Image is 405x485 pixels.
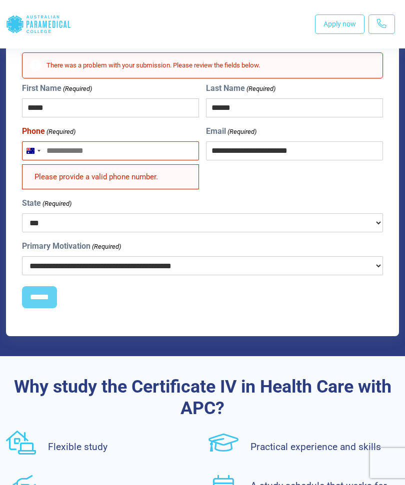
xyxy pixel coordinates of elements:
label: Email [206,125,256,137]
h4: Practical experience and skills [250,441,399,453]
span: (Required) [227,127,257,137]
span: (Required) [62,84,92,94]
span: (Required) [42,199,72,209]
label: Primary Motivation [22,240,121,252]
h3: Why study the Certificate IV in Health Care with APC? [6,376,399,419]
div: Australian Paramedical College [6,8,71,40]
h4: Flexible study [48,441,196,453]
div: Please provide a valid phone number. [22,164,199,189]
a: Apply now [315,14,364,34]
span: (Required) [91,242,121,252]
label: Phone [22,125,75,137]
label: First Name [22,82,92,94]
h2: There was a problem with your submission. Please review the fields below. [46,61,374,70]
label: State [22,197,71,209]
button: Selected country [22,142,43,160]
span: (Required) [246,84,276,94]
span: (Required) [46,127,76,137]
label: Last Name [206,82,275,94]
